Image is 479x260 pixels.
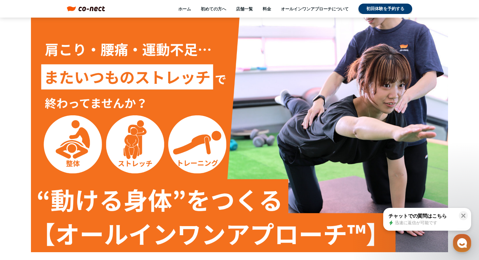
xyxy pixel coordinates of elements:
a: オールインワンアプローチについて [281,6,349,12]
a: ホーム [178,6,191,12]
a: 初回体験を予約する [358,4,412,14]
a: 初めての方へ [201,6,226,12]
a: 料金 [263,6,271,12]
a: 店舗一覧 [236,6,253,12]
